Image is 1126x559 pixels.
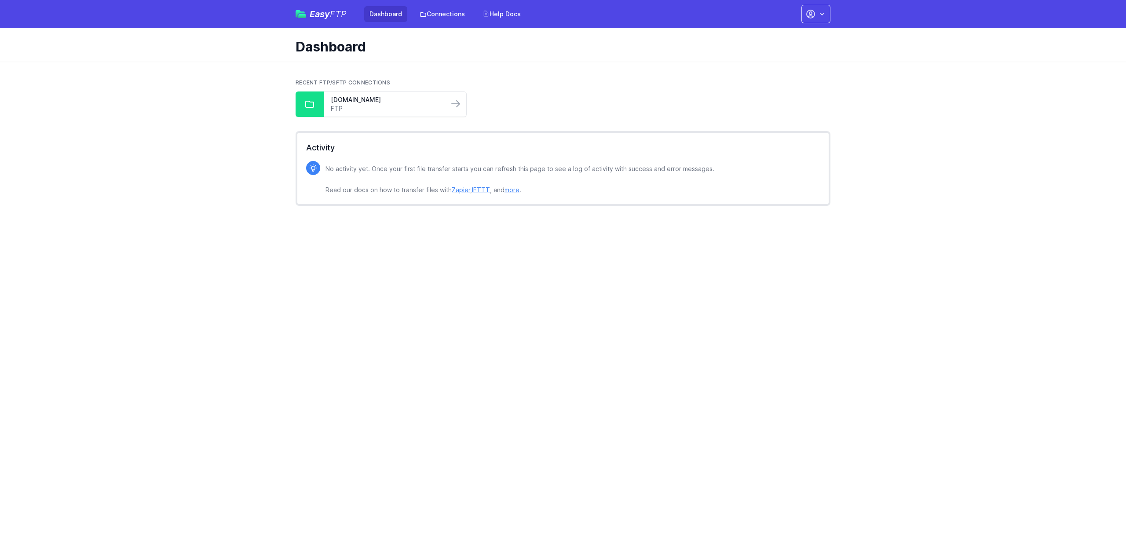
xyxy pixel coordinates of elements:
a: Dashboard [364,6,407,22]
a: IFTTT [472,186,490,194]
h2: Recent FTP/SFTP Connections [296,79,830,86]
h1: Dashboard [296,39,823,55]
span: Easy [310,10,347,18]
a: Zapier [452,186,470,194]
img: easyftp_logo.png [296,10,306,18]
a: EasyFTP [296,10,347,18]
a: FTP [331,104,442,113]
span: FTP [330,9,347,19]
a: [DOMAIN_NAME] [331,95,442,104]
p: No activity yet. Once your first file transfer starts you can refresh this page to see a log of a... [325,164,714,195]
a: more [505,186,519,194]
a: Help Docs [477,6,526,22]
h2: Activity [306,142,820,154]
a: Connections [414,6,470,22]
